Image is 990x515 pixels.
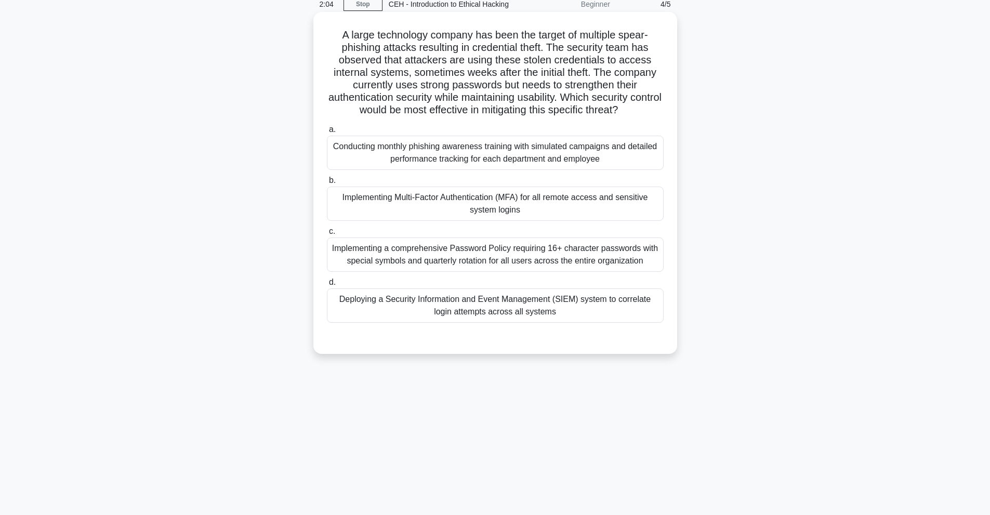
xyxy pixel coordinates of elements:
[327,136,664,170] div: Conducting monthly phishing awareness training with simulated campaigns and detailed performance ...
[329,227,335,235] span: c.
[326,29,665,117] h5: A large technology company has been the target of multiple spear-phishing attacks resulting in cr...
[327,237,664,272] div: Implementing a comprehensive Password Policy requiring 16+ character passwords with special symbo...
[329,278,336,286] span: d.
[327,187,664,221] div: Implementing Multi-Factor Authentication (MFA) for all remote access and sensitive system logins
[327,288,664,323] div: Deploying a Security Information and Event Management (SIEM) system to correlate login attempts a...
[329,176,336,184] span: b.
[329,125,336,134] span: a.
